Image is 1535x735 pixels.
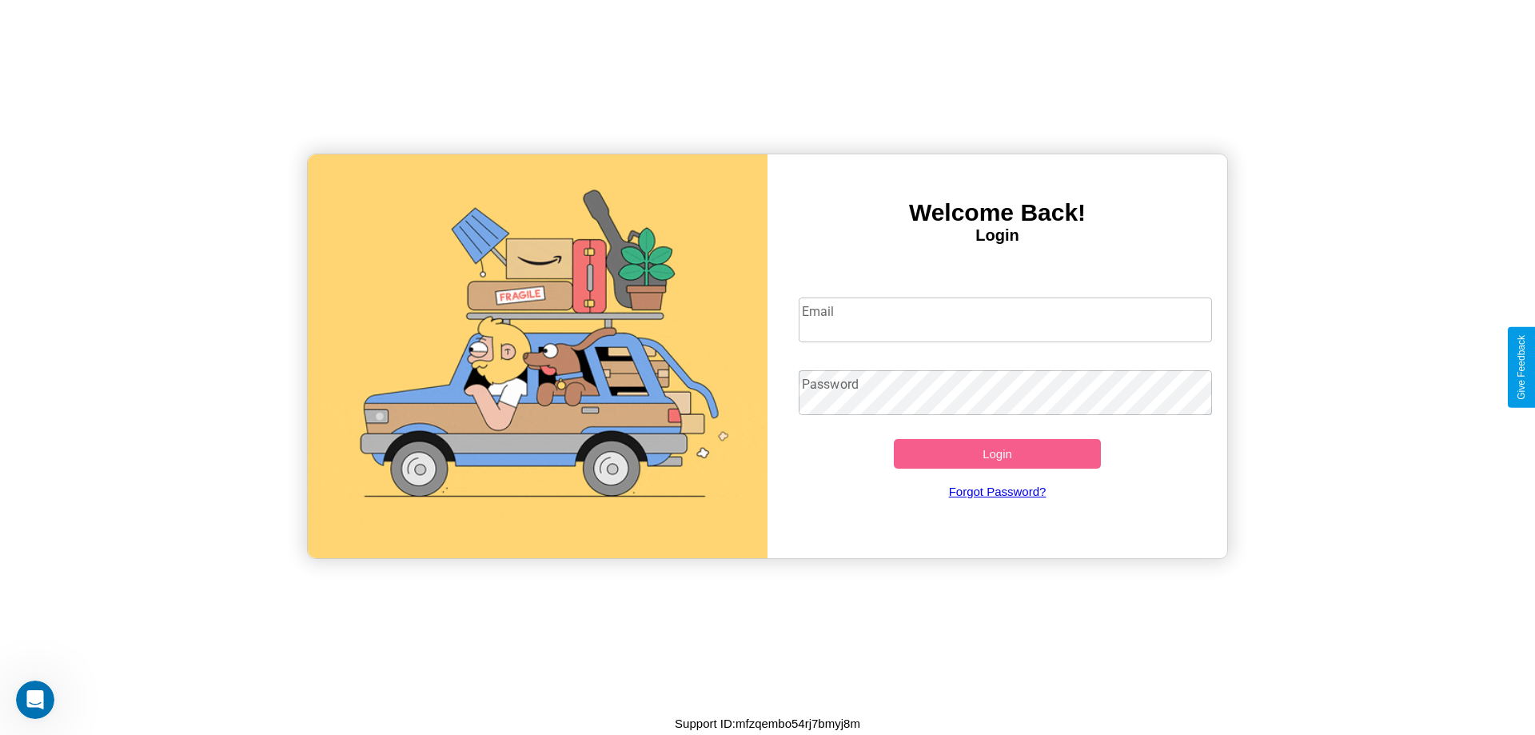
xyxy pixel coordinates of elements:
img: gif [308,154,767,558]
h4: Login [767,226,1227,245]
p: Support ID: mfzqembo54rj7bmyj8m [675,713,860,734]
a: Forgot Password? [791,469,1205,514]
iframe: Intercom live chat [16,681,54,719]
h3: Welcome Back! [767,199,1227,226]
div: Give Feedback [1516,335,1527,400]
button: Login [894,439,1101,469]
